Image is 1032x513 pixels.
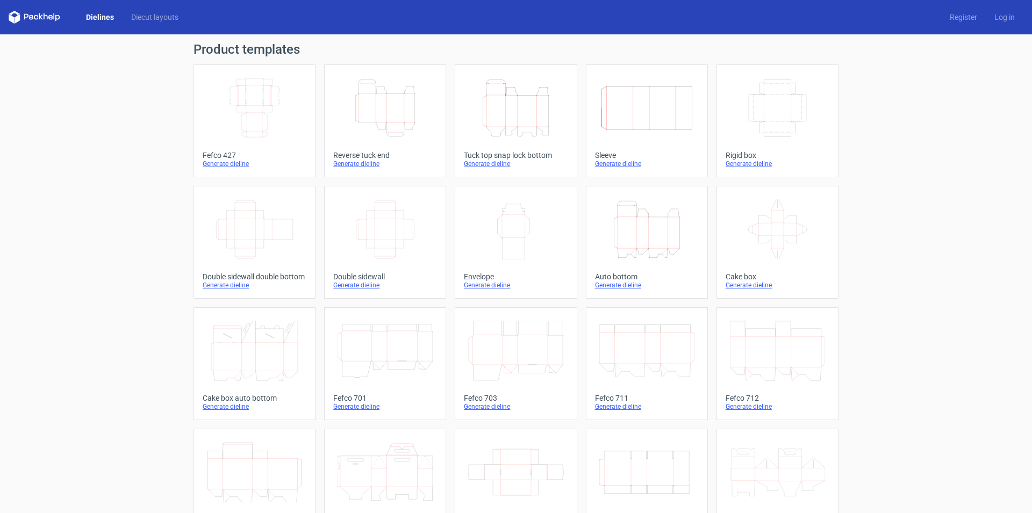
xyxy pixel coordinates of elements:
a: Cake box auto bottomGenerate dieline [193,307,316,420]
a: SleeveGenerate dieline [586,64,708,177]
div: Generate dieline [464,402,568,411]
div: Generate dieline [333,160,437,168]
h1: Product templates [193,43,838,56]
a: Cake boxGenerate dieline [716,186,838,299]
div: Generate dieline [203,402,306,411]
a: Fefco 711Generate dieline [586,307,708,420]
a: Fefco 712Generate dieline [716,307,838,420]
a: Auto bottomGenerate dieline [586,186,708,299]
a: Dielines [77,12,123,23]
a: Rigid boxGenerate dieline [716,64,838,177]
div: Generate dieline [333,281,437,290]
div: Generate dieline [464,160,568,168]
a: Reverse tuck endGenerate dieline [324,64,446,177]
div: Reverse tuck end [333,151,437,160]
div: Generate dieline [464,281,568,290]
div: Fefco 711 [595,394,699,402]
div: Generate dieline [203,281,306,290]
div: Generate dieline [333,402,437,411]
div: Generate dieline [726,281,829,290]
div: Generate dieline [203,160,306,168]
a: Fefco 427Generate dieline [193,64,316,177]
div: Generate dieline [726,402,829,411]
a: Log in [986,12,1023,23]
div: Cake box auto bottom [203,394,306,402]
a: Double sidewall double bottomGenerate dieline [193,186,316,299]
div: Fefco 427 [203,151,306,160]
div: Generate dieline [595,281,699,290]
a: EnvelopeGenerate dieline [455,186,577,299]
div: Auto bottom [595,272,699,281]
div: Double sidewall [333,272,437,281]
div: Generate dieline [726,160,829,168]
a: Double sidewallGenerate dieline [324,186,446,299]
div: Generate dieline [595,160,699,168]
div: Tuck top snap lock bottom [464,151,568,160]
div: Double sidewall double bottom [203,272,306,281]
a: Fefco 703Generate dieline [455,307,577,420]
a: Tuck top snap lock bottomGenerate dieline [455,64,577,177]
a: Register [941,12,986,23]
div: Rigid box [726,151,829,160]
div: Sleeve [595,151,699,160]
div: Fefco 712 [726,394,829,402]
a: Diecut layouts [123,12,187,23]
div: Fefco 703 [464,394,568,402]
div: Cake box [726,272,829,281]
a: Fefco 701Generate dieline [324,307,446,420]
div: Generate dieline [595,402,699,411]
div: Envelope [464,272,568,281]
div: Fefco 701 [333,394,437,402]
